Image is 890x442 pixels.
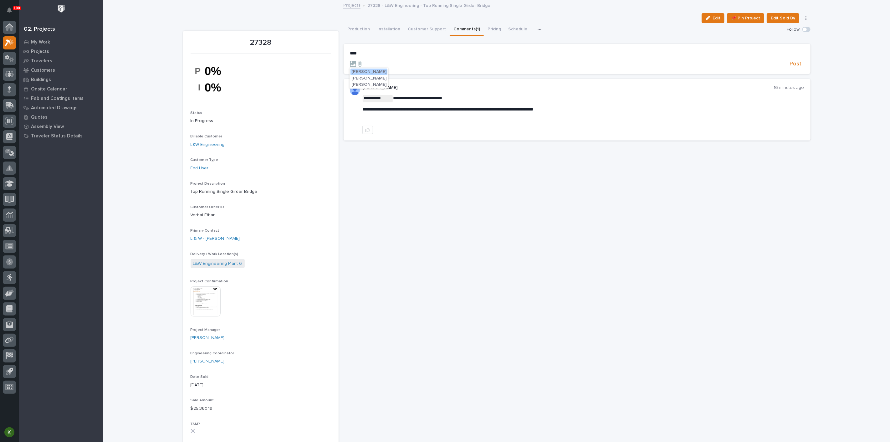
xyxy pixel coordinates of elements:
p: Automated Drawings [31,105,78,111]
p: Verbal Ethan [191,212,331,218]
span: Customer Order ID [191,205,224,209]
button: users-avatar [3,426,16,439]
p: 27328 - L&W Engineering - Top Running Single Girder Bridge [367,2,490,8]
a: Buildings [19,75,103,84]
span: [PERSON_NAME] [351,82,386,87]
button: Comments (1) [450,23,484,36]
a: Customers [19,65,103,75]
span: T&M? [191,422,200,426]
a: [PERSON_NAME] [191,358,225,365]
span: [PERSON_NAME] [351,69,386,74]
img: AOh14GjSnsZhInYMAl2VIng-st1Md8In0uqDMk7tOoQNx6CrVl7ct0jB5IZFYVrQT5QA0cOuF6lsKrjh3sjyefAjBh-eRxfSk... [350,85,360,95]
button: 📌 Pin Project [727,13,764,23]
p: Customers [31,68,55,73]
p: Top Running Single Girder Bridge [191,188,331,195]
button: Customer Support [404,23,450,36]
button: Production [344,23,374,36]
div: Notifications100 [8,8,16,18]
a: Automated Drawings [19,103,103,112]
p: 27328 [191,38,331,47]
span: Post [790,60,802,68]
p: Fab and Coatings Items [31,96,84,101]
span: Engineering Coordinator [191,352,234,355]
span: Edit [713,15,720,21]
p: $ 25,360.19 [191,405,331,412]
button: [PERSON_NAME] [350,69,387,75]
button: Schedule [505,23,531,36]
span: Customer Type [191,158,218,162]
button: Installation [374,23,404,36]
p: Quotes [31,115,48,120]
p: Projects [31,49,49,54]
button: Edit [702,13,724,23]
a: L & W - [PERSON_NAME] [191,235,240,242]
img: Workspace Logo [55,3,67,15]
a: Onsite Calendar [19,84,103,94]
a: Assembly View [19,122,103,131]
p: Follow [787,27,800,32]
button: Post [787,60,804,68]
p: My Work [31,39,50,45]
p: Assembly View [31,124,64,130]
span: [PERSON_NAME] [351,76,386,80]
p: 100 [14,6,20,10]
span: Project Confirmation [191,280,228,283]
span: Billable Customer [191,135,222,138]
p: 16 minutes ago [774,85,804,90]
a: Projects [343,1,361,8]
p: Onsite Calendar [31,86,67,92]
p: Travelers [31,58,52,64]
a: Quotes [19,112,103,122]
span: Status [191,111,202,115]
p: [PERSON_NAME] [362,85,774,90]
a: Travelers [19,56,103,65]
span: Edit Sold By [771,14,795,22]
button: [PERSON_NAME] [350,81,387,88]
p: Traveler Status Details [31,133,83,139]
button: like this post [362,126,373,134]
button: [PERSON_NAME] [350,75,387,81]
span: 📌 Pin Project [731,14,760,22]
span: Date Sold [191,375,209,379]
span: Project Description [191,182,225,186]
a: L&W Engineering [191,141,225,148]
p: In Progress [191,118,331,124]
a: End User [191,165,209,172]
span: Project Manager [191,328,220,332]
a: My Work [19,37,103,47]
span: Delivery / Work Location(s) [191,252,238,256]
button: Edit Sold By [767,13,799,23]
img: vWegTVyyKzT098m8tpNCvG4JFVC2rMCSprSp1cu8PR4 [191,58,238,101]
span: Sale Amount [191,398,214,402]
a: [PERSON_NAME] [191,335,225,341]
p: [DATE] [191,382,331,388]
a: Fab and Coatings Items [19,94,103,103]
a: Projects [19,47,103,56]
div: 02. Projects [24,26,55,33]
a: Traveler Status Details [19,131,103,141]
button: Pricing [484,23,505,36]
span: Primary Contact [191,229,219,233]
button: Notifications [3,4,16,17]
p: Buildings [31,77,51,83]
a: L&W Engineering Plant 6 [193,260,242,267]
